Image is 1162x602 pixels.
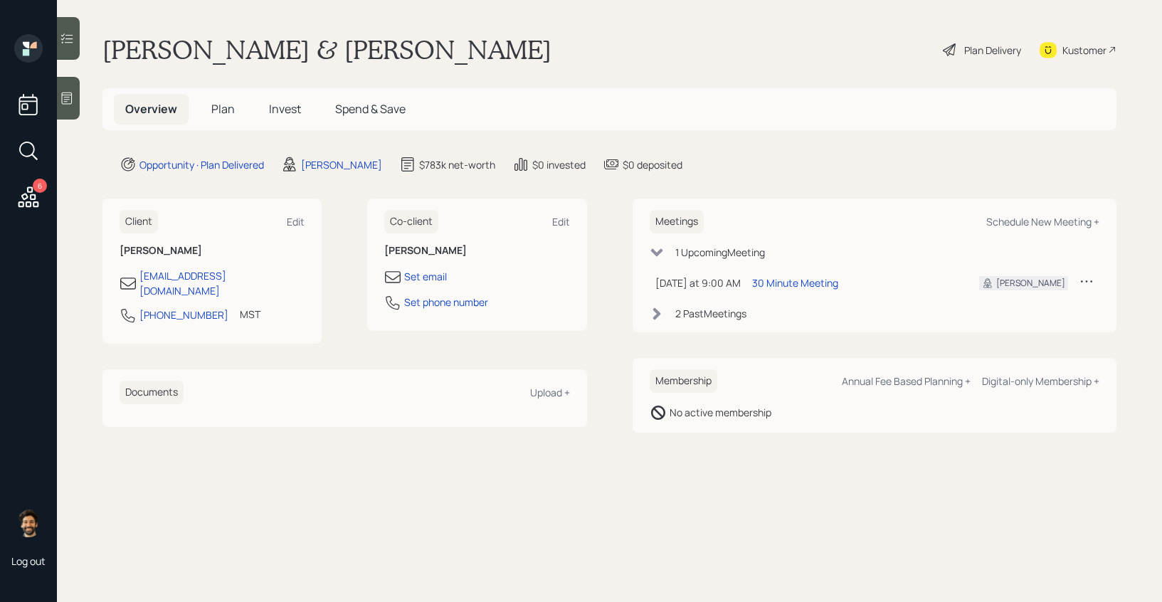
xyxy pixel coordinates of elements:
[670,405,771,420] div: No active membership
[139,307,228,322] div: [PHONE_NUMBER]
[102,34,551,65] h1: [PERSON_NAME] & [PERSON_NAME]
[650,369,717,393] h6: Membership
[384,245,569,257] h6: [PERSON_NAME]
[287,215,305,228] div: Edit
[530,386,570,399] div: Upload +
[1062,43,1106,58] div: Kustomer
[532,157,586,172] div: $0 invested
[842,374,971,388] div: Annual Fee Based Planning +
[675,245,765,260] div: 1 Upcoming Meeting
[11,554,46,568] div: Log out
[14,509,43,537] img: eric-schwartz-headshot.png
[139,268,305,298] div: [EMAIL_ADDRESS][DOMAIN_NAME]
[139,157,264,172] div: Opportunity · Plan Delivered
[120,245,305,257] h6: [PERSON_NAME]
[552,215,570,228] div: Edit
[655,275,741,290] div: [DATE] at 9:00 AM
[240,307,260,322] div: MST
[384,210,438,233] h6: Co-client
[986,215,1099,228] div: Schedule New Meeting +
[211,101,235,117] span: Plan
[301,157,382,172] div: [PERSON_NAME]
[120,210,158,233] h6: Client
[996,277,1065,290] div: [PERSON_NAME]
[120,381,184,404] h6: Documents
[623,157,682,172] div: $0 deposited
[335,101,406,117] span: Spend & Save
[675,306,746,321] div: 2 Past Meeting s
[125,101,177,117] span: Overview
[419,157,495,172] div: $783k net-worth
[269,101,301,117] span: Invest
[404,269,447,284] div: Set email
[964,43,1021,58] div: Plan Delivery
[752,275,838,290] div: 30 Minute Meeting
[404,295,488,310] div: Set phone number
[33,179,47,193] div: 6
[650,210,704,233] h6: Meetings
[982,374,1099,388] div: Digital-only Membership +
